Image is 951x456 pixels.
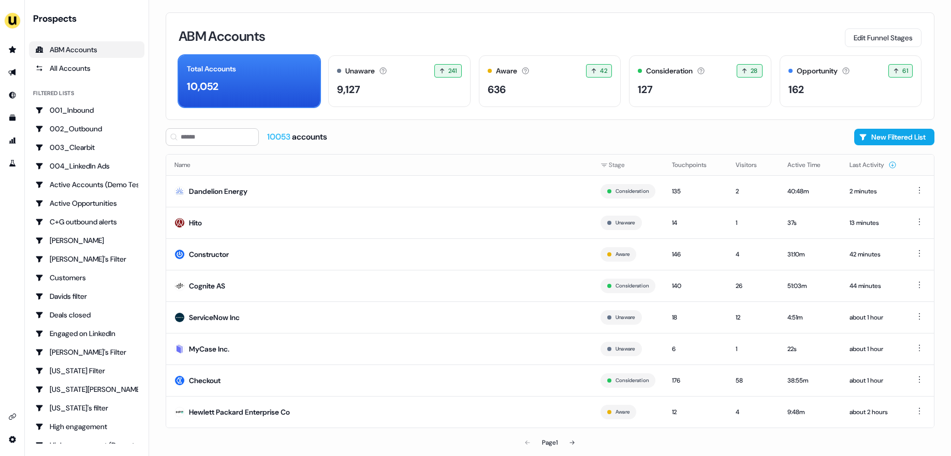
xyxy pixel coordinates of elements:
[4,110,21,126] a: Go to templates
[29,102,144,118] a: Go to 001_Inbound
[616,376,649,385] button: Consideration
[850,281,897,291] div: 44 minutes
[29,232,144,249] a: Go to Charlotte Stone
[166,155,592,175] th: Name
[35,328,138,339] div: Engaged on LinkedIn
[850,186,897,196] div: 2 minutes
[35,347,138,357] div: [PERSON_NAME]'s Filter
[29,288,144,305] a: Go to Davids filter
[29,307,144,323] a: Go to Deals closed
[4,155,21,172] a: Go to experiments
[788,82,804,97] div: 162
[29,437,144,453] a: Go to High engagement (Demo testing)
[787,312,833,323] div: 4:51m
[29,158,144,174] a: Go to 004_LinkedIn Ads
[189,281,225,291] div: Cognite AS
[35,217,138,227] div: C+G outbound alerts
[35,421,138,432] div: High engagement
[35,384,138,394] div: [US_STATE][PERSON_NAME]
[672,407,719,417] div: 12
[187,64,236,74] div: Total Accounts
[4,431,21,448] a: Go to integrations
[189,375,221,386] div: Checkout
[672,312,719,323] div: 18
[33,89,74,98] div: Filtered lists
[35,161,138,171] div: 004_LinkedIn Ads
[672,344,719,354] div: 6
[35,272,138,283] div: Customers
[850,249,897,260] div: 42 minutes
[189,186,247,196] div: Dandelion Energy
[35,440,138,450] div: High engagement (Demo testing)
[35,63,138,73] div: All Accounts
[4,132,21,149] a: Go to attribution
[616,187,649,196] button: Consideration
[902,66,908,76] span: 61
[850,156,897,174] button: Last Activity
[345,66,375,77] div: Unaware
[736,281,771,291] div: 26
[787,186,833,196] div: 40:48m
[787,281,833,291] div: 51:03m
[736,375,771,386] div: 58
[488,82,506,97] div: 636
[616,344,635,354] button: Unaware
[736,407,771,417] div: 4
[646,66,693,77] div: Consideration
[29,381,144,398] a: Go to Georgia Slack
[29,214,144,230] a: Go to C+G outbound alerts
[672,281,719,291] div: 140
[29,325,144,342] a: Go to Engaged on LinkedIn
[4,41,21,58] a: Go to prospects
[29,41,144,58] a: ABM Accounts
[29,139,144,156] a: Go to 003_Clearbit
[35,198,138,208] div: Active Opportunities
[189,407,290,417] div: Hewlett Packard Enterprise Co
[736,249,771,260] div: 4
[29,60,144,77] a: All accounts
[29,176,144,193] a: Go to Active Accounts (Demo Test)
[616,407,630,417] button: Aware
[672,186,719,196] div: 135
[854,129,934,145] button: New Filtered List
[736,186,771,196] div: 2
[267,131,292,142] span: 10053
[850,375,897,386] div: about 1 hour
[850,312,897,323] div: about 1 hour
[35,310,138,320] div: Deals closed
[29,418,144,435] a: Go to High engagement
[35,403,138,413] div: [US_STATE]'s filter
[35,366,138,376] div: [US_STATE] Filter
[29,269,144,286] a: Go to Customers
[189,249,229,260] div: Constructor
[787,156,833,174] button: Active Time
[189,218,202,228] div: Hito
[337,82,360,97] div: 9,127
[797,66,838,77] div: Opportunity
[787,249,833,260] div: 31:10m
[189,344,229,354] div: MyCase Inc.
[35,291,138,301] div: Davids filter
[787,375,833,386] div: 38:55m
[616,218,635,227] button: Unaware
[542,437,558,448] div: Page 1
[4,64,21,81] a: Go to outbound experience
[672,375,719,386] div: 176
[29,400,144,416] a: Go to Georgia's filter
[35,105,138,115] div: 001_Inbound
[672,249,719,260] div: 146
[787,407,833,417] div: 9:48m
[35,142,138,153] div: 003_Clearbit
[29,195,144,211] a: Go to Active Opportunities
[787,344,833,354] div: 22s
[850,218,897,228] div: 13 minutes
[189,312,240,323] div: ServiceNow Inc
[850,407,897,417] div: about 2 hours
[672,218,719,228] div: 14
[267,131,327,143] div: accounts
[616,281,649,291] button: Consideration
[4,408,21,425] a: Go to integrations
[850,344,897,354] div: about 1 hour
[29,344,144,360] a: Go to Geneviève's Filter
[736,312,771,323] div: 12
